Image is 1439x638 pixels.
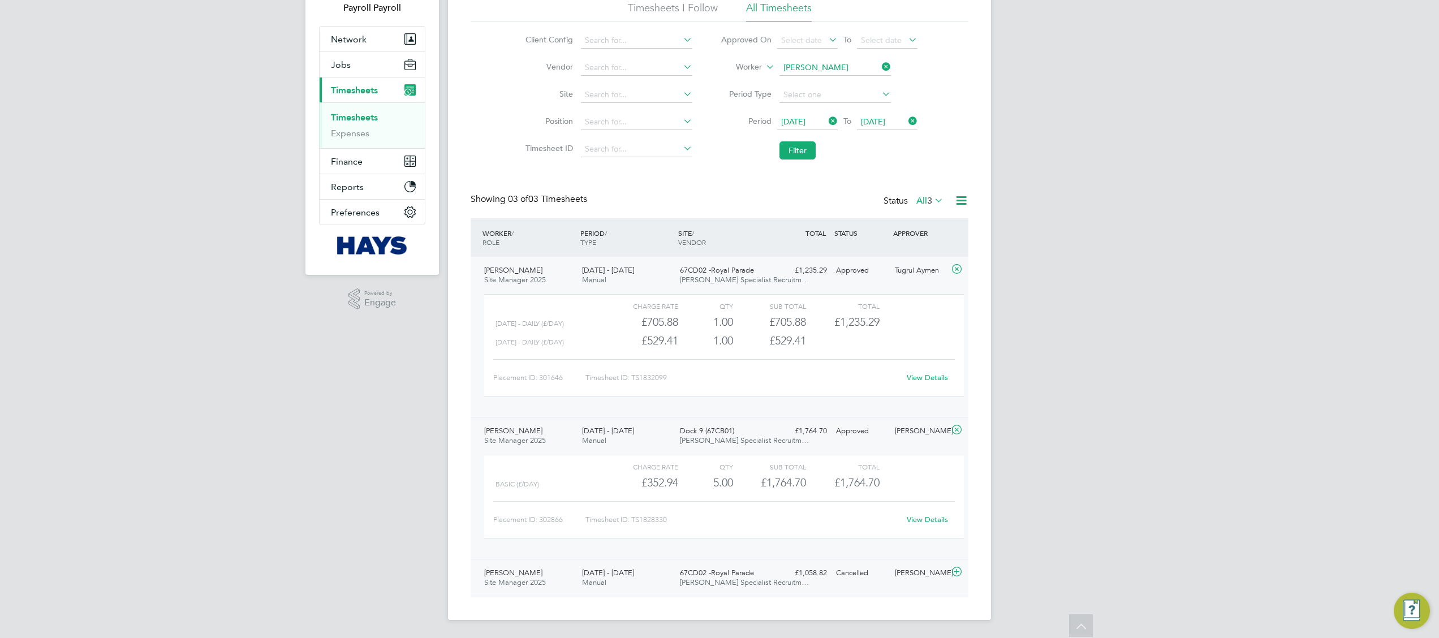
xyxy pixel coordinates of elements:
[773,564,831,583] div: £1,058.82
[578,223,675,252] div: PERIOD
[806,299,879,313] div: Total
[680,577,809,587] span: [PERSON_NAME] Specialist Recruitm…
[320,200,425,225] button: Preferences
[711,62,762,73] label: Worker
[319,236,425,255] a: Go to home page
[680,265,754,275] span: 67CD02 -Royal Parade
[320,27,425,51] button: Network
[890,422,949,441] div: [PERSON_NAME]
[484,577,546,587] span: Site Manager 2025
[511,229,514,238] span: /
[779,87,891,103] input: Select one
[319,1,425,15] span: Payroll Payroll
[840,114,855,128] span: To
[779,141,816,159] button: Filter
[331,182,364,192] span: Reports
[605,229,607,238] span: /
[605,299,678,313] div: Charge rate
[733,299,806,313] div: Sub Total
[773,261,831,280] div: £1,235.29
[628,1,718,21] li: Timesheets I Follow
[484,568,542,577] span: [PERSON_NAME]
[916,195,943,206] label: All
[508,193,528,205] span: 03 of
[581,87,692,103] input: Search for...
[582,577,606,587] span: Manual
[861,117,885,127] span: [DATE]
[522,116,573,126] label: Position
[907,515,948,524] a: View Details
[331,128,369,139] a: Expenses
[834,476,880,489] span: £1,764.70
[364,298,396,308] span: Engage
[834,315,880,329] span: £1,235.29
[890,223,949,243] div: APPROVER
[678,473,733,492] div: 5.00
[884,193,946,209] div: Status
[582,275,606,284] span: Manual
[746,1,812,21] li: All Timesheets
[721,116,772,126] label: Period
[680,275,809,284] span: [PERSON_NAME] Specialist Recruitm…
[678,313,733,331] div: 1.00
[781,117,805,127] span: [DATE]
[861,35,902,45] span: Select date
[331,59,351,70] span: Jobs
[733,460,806,473] div: Sub Total
[581,141,692,157] input: Search for...
[582,426,634,436] span: [DATE] - [DATE]
[733,331,806,350] div: £529.41
[678,299,733,313] div: QTY
[320,102,425,148] div: Timesheets
[733,473,806,492] div: £1,764.70
[331,85,378,96] span: Timesheets
[331,112,378,123] a: Timesheets
[692,229,694,238] span: /
[580,238,596,247] span: TYPE
[320,52,425,77] button: Jobs
[733,313,806,331] div: £705.88
[508,193,587,205] span: 03 Timesheets
[496,338,564,346] span: [DATE] - Daily (£/day)
[678,238,706,247] span: VENDOR
[585,369,899,387] div: Timesheet ID: TS1832099
[680,568,754,577] span: 67CD02 -Royal Parade
[581,114,692,130] input: Search for...
[1394,593,1430,629] button: Engage Resource Center
[831,223,890,243] div: STATUS
[805,229,826,238] span: TOTAL
[678,331,733,350] div: 1.00
[581,60,692,76] input: Search for...
[496,320,564,327] span: [DATE] - Daily (£/day)
[605,313,678,331] div: £705.88
[484,426,542,436] span: [PERSON_NAME]
[471,193,589,205] div: Showing
[927,195,932,206] span: 3
[331,34,367,45] span: Network
[348,288,397,310] a: Powered byEngage
[680,436,809,445] span: [PERSON_NAME] Specialist Recruitm…
[480,223,578,252] div: WORKER
[484,436,546,445] span: Site Manager 2025
[831,564,890,583] div: Cancelled
[496,480,539,488] span: Basic (£/day)
[605,460,678,473] div: Charge rate
[581,33,692,49] input: Search for...
[840,32,855,47] span: To
[585,511,899,529] div: Timesheet ID: TS1828330
[522,89,573,99] label: Site
[582,265,634,275] span: [DATE] - [DATE]
[522,143,573,153] label: Timesheet ID
[890,261,949,280] div: Tugrul Aymen
[482,238,499,247] span: ROLE
[493,511,585,529] div: Placement ID: 302866
[364,288,396,298] span: Powered by
[675,223,773,252] div: SITE
[907,373,948,382] a: View Details
[337,236,408,255] img: hays-logo-retina.png
[721,89,772,99] label: Period Type
[605,331,678,350] div: £529.41
[831,422,890,441] div: Approved
[320,174,425,199] button: Reports
[331,156,363,167] span: Finance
